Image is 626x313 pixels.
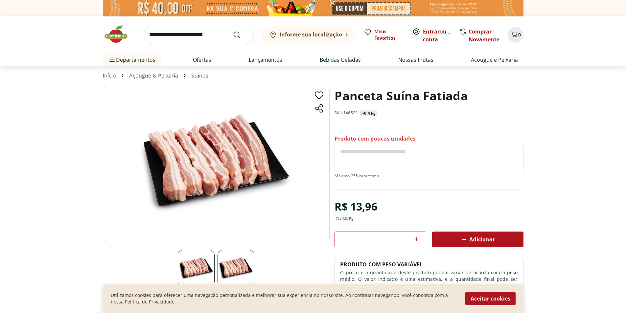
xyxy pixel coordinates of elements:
[191,73,208,78] a: Suínos
[249,56,282,64] a: Lançamentos
[111,292,457,305] p: Utilizamos cookies para oferecer uma navegação personalizada e melhorar sua experiencia no nosso ...
[108,52,155,68] span: Departamentos
[460,235,495,243] span: Adicionar
[398,56,433,64] a: Nossas Frutas
[320,56,361,64] a: Bebidas Geladas
[335,110,358,116] p: SKU: 146522
[335,85,468,107] h1: Panceta Suína Fatiada
[465,292,516,305] button: Aceitar cookies
[364,28,405,41] a: Meus Favoritos
[362,111,376,116] p: ~0,4 kg
[280,31,342,38] b: Informe sua localização
[335,197,377,216] div: R$ 13,96
[335,216,353,221] div: R$ 34,9 /Kg
[262,26,356,44] button: Informe sua localização
[103,24,136,44] img: Hortifruti
[178,250,215,287] img: Principal
[335,135,415,142] p: Produto com poucas unidades
[423,28,459,43] a: Criar conta
[218,250,254,287] img: Principal
[432,232,523,247] button: Adicionar
[374,28,405,41] span: Meus Favoritos
[103,85,330,243] img: Principal
[423,28,440,35] a: Entrar
[103,73,116,78] a: Início
[144,26,254,44] input: search
[340,261,423,268] p: PRODUTO COM PESO VARIÁVEL
[129,73,178,78] a: Açougue & Peixaria
[469,28,499,43] a: Comprar Novamente
[340,269,518,289] p: O preço e a quantidade deste produto podem variar de acordo com o peso médio. O valor indicado é ...
[233,31,249,39] button: Submit Search
[423,28,452,43] span: ou
[518,32,521,38] span: 0
[193,56,211,64] a: Ofertas
[471,56,518,64] a: Açougue e Peixaria
[108,52,116,68] button: Menu
[508,27,523,43] button: Carrinho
